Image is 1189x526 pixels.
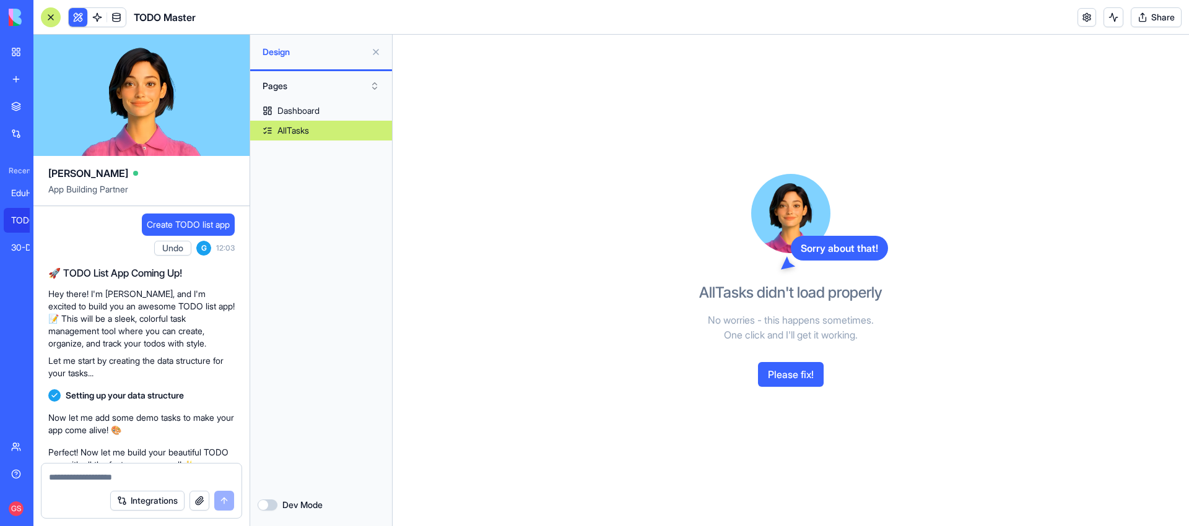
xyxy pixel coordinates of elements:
[110,491,185,511] button: Integrations
[256,76,386,96] button: Pages
[48,412,235,436] p: Now let me add some demo tasks to make your app come alive! 🎨
[11,241,46,254] div: 30-Day Signup Insights Dashboard
[48,288,235,350] p: Hey there! I'm [PERSON_NAME], and I'm excited to build you an awesome TODO list app! 📝 This will ...
[66,389,184,402] span: Setting up your data structure
[9,501,24,516] span: GS
[48,355,235,379] p: Let me start by creating the data structure for your tasks...
[4,235,53,260] a: 30-Day Signup Insights Dashboard
[250,101,392,121] a: Dashboard
[4,166,30,176] span: Recent
[1131,7,1182,27] button: Share
[216,243,235,253] span: 12:03
[4,208,53,233] a: TODO Master
[263,46,366,58] span: Design
[11,214,46,226] div: TODO Master
[48,446,235,471] p: Perfect! Now let me build your beautiful TODO app with all the features you need! ✨
[791,236,888,261] div: Sorry about that!
[648,313,933,342] p: No worries - this happens sometimes. One click and I'll get it working.
[147,218,230,231] span: Create TODO list app
[250,121,392,140] a: AllTasks
[196,241,211,256] span: G
[758,362,824,387] button: Please fix!
[154,241,191,256] button: Undo
[277,124,309,137] div: AllTasks
[9,9,85,26] img: logo
[277,105,320,117] div: Dashboard
[282,499,323,511] label: Dev Mode
[699,283,882,303] h3: AllTasks didn't load properly
[48,166,128,181] span: [PERSON_NAME]
[48,265,235,280] h2: 🚀 TODO List App Coming Up!
[4,181,53,205] a: EduHub - Learning Management System
[11,187,46,199] div: EduHub - Learning Management System
[48,183,235,205] span: App Building Partner
[134,10,196,25] h1: TODO Master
